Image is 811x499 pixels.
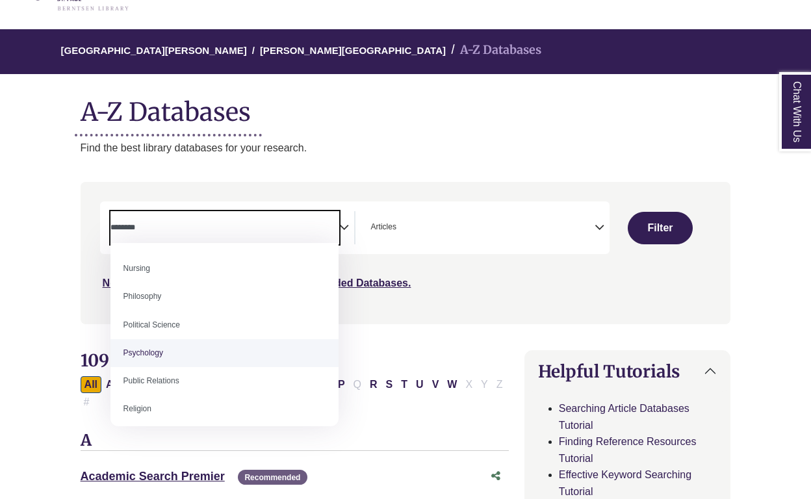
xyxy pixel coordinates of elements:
[81,376,101,393] button: All
[81,378,508,407] div: Alpha-list to filter by first letter of database name
[110,339,339,367] li: Psychology
[559,469,691,497] a: Effective Keyword Searching Tutorial
[103,277,411,288] a: Not sure where to start? Check our Recommended Databases.
[366,221,396,233] li: Articles
[110,367,339,395] li: Public Relations
[559,403,689,431] a: Searching Article Databases Tutorial
[110,255,339,283] li: Nursing
[366,376,381,393] button: Filter Results R
[260,43,446,56] a: [PERSON_NAME][GEOGRAPHIC_DATA]
[397,376,411,393] button: Filter Results T
[110,224,339,234] textarea: Search
[238,470,307,485] span: Recommended
[446,41,541,60] li: A-Z Databases
[428,376,443,393] button: Filter Results V
[61,43,247,56] a: [GEOGRAPHIC_DATA][PERSON_NAME]
[81,87,731,127] h1: A-Z Databases
[559,436,697,464] a: Finding Reference Resources Tutorial
[110,283,339,311] li: Philosophy
[81,140,731,157] p: Find the best library databases for your research.
[81,182,731,324] nav: Search filters
[628,212,693,244] button: Submit for Search Results
[399,224,405,234] textarea: Search
[334,376,349,393] button: Filter Results P
[371,221,396,233] span: Articles
[525,351,730,392] button: Helpful Tutorials
[412,376,428,393] button: Filter Results U
[102,376,118,393] button: Filter Results A
[81,29,731,74] nav: breadcrumb
[443,376,461,393] button: Filter Results W
[382,376,397,393] button: Filter Results S
[81,350,198,371] span: 109 Databases
[483,464,509,489] button: Share this database
[110,311,339,339] li: Political Science
[110,395,339,423] li: Religion
[81,470,225,483] a: Academic Search Premier
[81,431,509,451] h3: A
